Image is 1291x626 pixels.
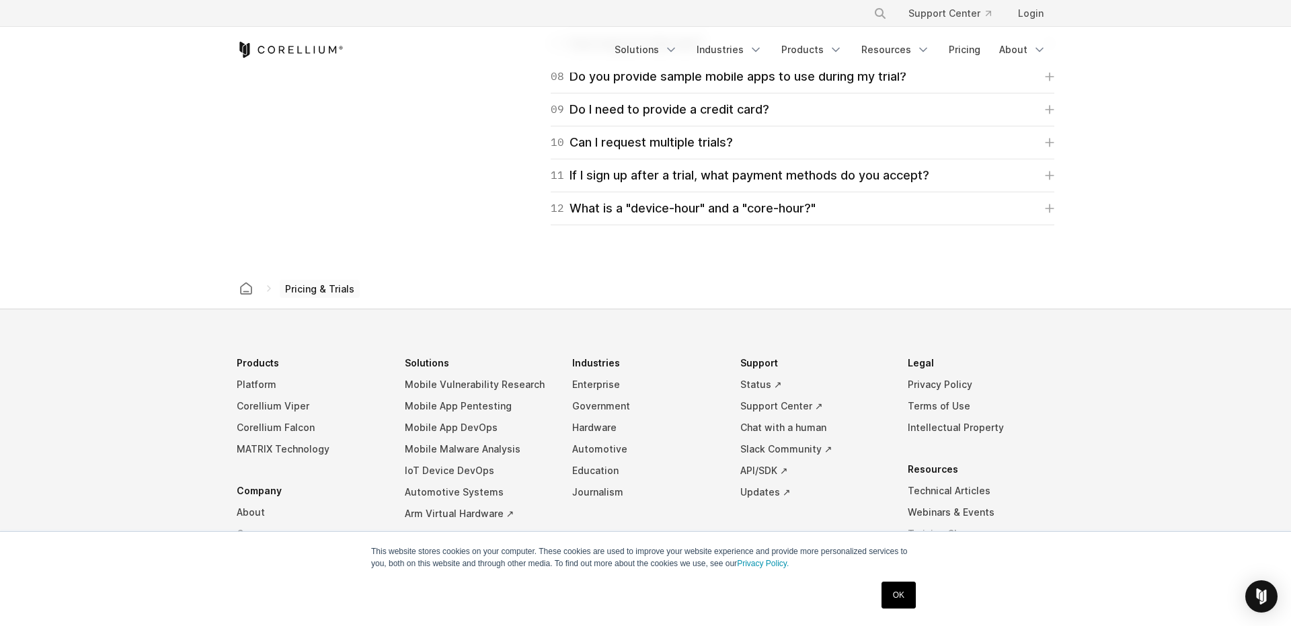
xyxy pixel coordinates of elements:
[773,38,851,62] a: Products
[740,460,887,481] a: API/SDK ↗
[405,395,551,417] a: Mobile App Pentesting
[737,559,789,568] a: Privacy Policy.
[371,545,920,570] p: This website stores cookies on your computer. These cookies are used to improve your website expe...
[740,438,887,460] a: Slack Community ↗
[551,133,733,152] div: Can I request multiple trials?
[1007,1,1054,26] a: Login
[941,38,988,62] a: Pricing
[908,502,1054,523] a: Webinars & Events
[405,481,551,503] a: Automotive Systems
[572,481,719,503] a: Journalism
[551,166,1054,185] a: 11If I sign up after a trial, what payment methods do you accept?
[237,438,383,460] a: MATRIX Technology
[237,523,383,545] a: Careers
[551,67,1054,86] a: 08Do you provide sample mobile apps to use during my trial?
[551,100,1054,119] a: 09Do I need to provide a credit card?
[551,199,564,218] span: 12
[572,374,719,395] a: Enterprise
[551,100,769,119] div: Do I need to provide a credit card?
[572,460,719,481] a: Education
[551,133,564,152] span: 10
[551,166,564,185] span: 11
[607,38,686,62] a: Solutions
[607,38,1054,62] div: Navigation Menu
[857,1,1054,26] div: Navigation Menu
[237,42,344,58] a: Corellium Home
[405,438,551,460] a: Mobile Malware Analysis
[1245,580,1278,613] div: Open Intercom Messenger
[405,417,551,438] a: Mobile App DevOps
[908,523,1054,545] a: Training Classes
[551,166,929,185] div: If I sign up after a trial, what payment methods do you accept?
[740,395,887,417] a: Support Center ↗
[572,395,719,417] a: Government
[280,280,360,299] span: Pricing & Trials
[740,374,887,395] a: Status ↗
[868,1,892,26] button: Search
[551,133,1054,152] a: 10Can I request multiple trials?
[908,395,1054,417] a: Terms of Use
[234,279,258,298] a: Corellium home
[689,38,771,62] a: Industries
[405,460,551,481] a: IoT Device DevOps
[551,67,564,86] span: 08
[572,438,719,460] a: Automotive
[551,100,564,119] span: 09
[908,480,1054,502] a: Technical Articles
[551,67,906,86] div: Do you provide sample mobile apps to use during my trial?
[991,38,1054,62] a: About
[237,395,383,417] a: Corellium Viper
[908,374,1054,395] a: Privacy Policy
[237,502,383,523] a: About
[405,503,551,524] a: Arm Virtual Hardware ↗
[551,199,816,218] div: What is a "device-hour" and a "core-hour?"
[572,417,719,438] a: Hardware
[853,38,938,62] a: Resources
[908,417,1054,438] a: Intellectual Property
[237,417,383,438] a: Corellium Falcon
[740,417,887,438] a: Chat with a human
[405,374,551,395] a: Mobile Vulnerability Research
[882,582,916,609] a: OK
[898,1,1002,26] a: Support Center
[551,199,1054,218] a: 12What is a "device-hour" and a "core-hour?"
[237,374,383,395] a: Platform
[740,481,887,503] a: Updates ↗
